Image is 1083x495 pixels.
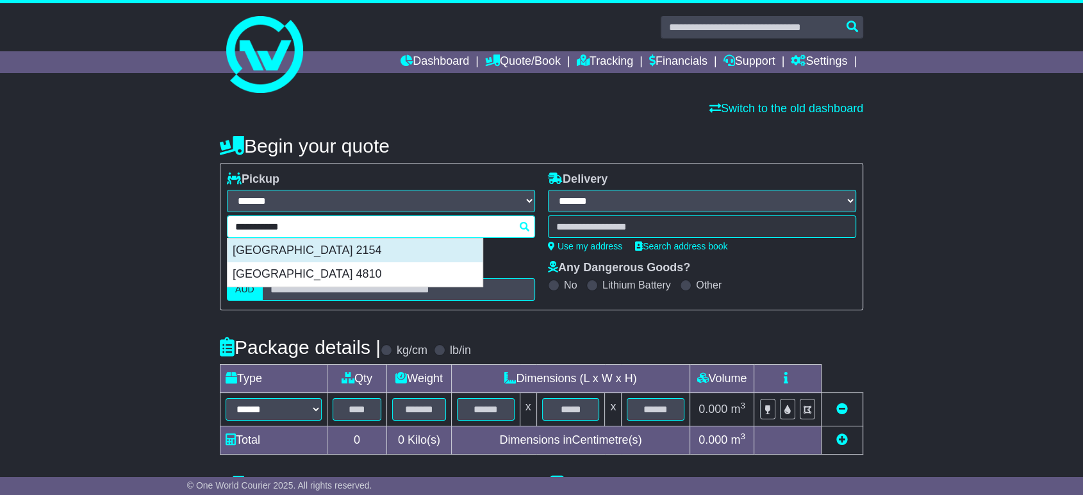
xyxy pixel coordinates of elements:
typeahead: Please provide city [227,215,535,238]
td: Qty [327,365,387,393]
h4: Package details | [220,337,381,358]
div: [GEOGRAPHIC_DATA] 4810 [227,262,483,287]
span: 0 [398,433,404,446]
a: Settings [791,51,847,73]
a: Support [723,51,775,73]
td: x [520,393,536,426]
label: No [564,279,577,291]
td: Kilo(s) [387,426,452,455]
sup: 3 [740,401,745,410]
label: Pickup [227,172,279,187]
label: kg/cm [397,344,427,358]
td: Dimensions in Centimetre(s) [451,426,690,455]
sup: 3 [740,432,745,441]
td: 0 [327,426,387,455]
h4: Begin your quote [220,135,863,156]
span: 0.000 [699,433,727,446]
label: Other [696,279,722,291]
td: Volume [690,365,754,393]
label: Lithium Battery [602,279,671,291]
a: Tracking [577,51,633,73]
td: Weight [387,365,452,393]
a: Switch to the old dashboard [709,102,863,115]
td: Type [220,365,327,393]
a: Quote/Book [485,51,561,73]
label: lb/in [450,344,471,358]
a: Add new item [836,433,848,446]
label: Any Dangerous Goods? [548,261,690,275]
a: Search address book [635,241,727,251]
label: AUD [227,278,263,301]
div: [GEOGRAPHIC_DATA] 2154 [227,239,483,263]
td: Dimensions (L x W x H) [451,365,690,393]
a: Use my address [548,241,622,251]
a: Dashboard [401,51,469,73]
td: Total [220,426,327,455]
a: Financials [649,51,707,73]
td: x [605,393,622,426]
span: 0.000 [699,403,727,415]
span: © One World Courier 2025. All rights reserved. [187,480,372,491]
label: Delivery [548,172,608,187]
span: m [731,403,745,415]
span: m [731,433,745,446]
a: Remove this item [836,403,848,415]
